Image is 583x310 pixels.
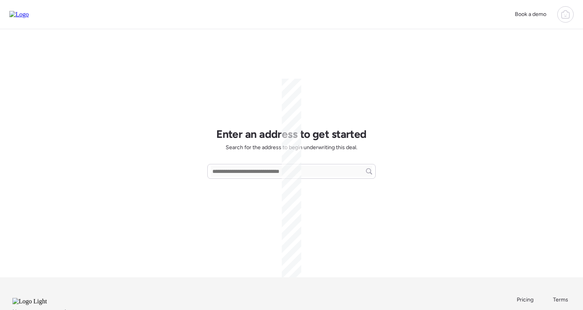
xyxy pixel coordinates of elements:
[553,296,568,303] span: Terms
[517,296,534,304] a: Pricing
[226,144,357,151] span: Search for the address to begin underwriting this deal.
[553,296,571,304] a: Terms
[9,11,29,18] img: Logo
[517,296,534,303] span: Pricing
[12,298,68,305] img: Logo Light
[216,127,367,141] h1: Enter an address to get started
[515,11,546,18] span: Book a demo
